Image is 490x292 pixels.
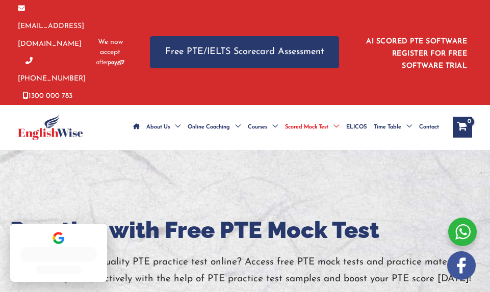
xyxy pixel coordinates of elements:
a: 1300 000 783 [23,92,72,100]
span: Menu Toggle [170,110,180,145]
a: Contact [416,110,443,145]
span: Menu Toggle [230,110,241,145]
span: Courses [248,110,267,145]
img: white-facebook.png [447,251,476,280]
nav: Site Navigation: Main Menu [130,110,443,145]
span: ELICOS [346,110,367,145]
img: cropped-ew-logo [18,115,83,140]
p: Looking for high-quality PTE practice test online? Access free PTE mock tests and practice materi... [10,254,480,288]
h1: Practice with Free PTE Mock Test [10,214,480,246]
a: About UsMenu Toggle [143,110,184,145]
span: About Us [146,110,170,145]
span: Menu Toggle [401,110,412,145]
a: [EMAIL_ADDRESS][DOMAIN_NAME] [18,5,84,48]
a: Online CoachingMenu Toggle [184,110,244,145]
span: We now accept [96,37,124,58]
a: Time TableMenu Toggle [370,110,416,145]
aside: Header Widget 1 [359,30,472,75]
a: View Shopping Cart, empty [453,117,472,137]
a: CoursesMenu Toggle [244,110,281,145]
span: Scored Mock Test [285,110,328,145]
a: ELICOS [343,110,370,145]
a: AI SCORED PTE SOFTWARE REGISTER FOR FREE SOFTWARE TRIAL [366,38,467,70]
span: Menu Toggle [267,110,278,145]
span: Online Coaching [188,110,230,145]
a: Free PTE/IELTS Scorecard Assessment [150,36,339,68]
span: Contact [419,110,439,145]
a: Scored Mock TestMenu Toggle [281,110,343,145]
span: Menu Toggle [328,110,339,145]
img: Afterpay-Logo [96,60,124,65]
span: Time Table [374,110,401,145]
